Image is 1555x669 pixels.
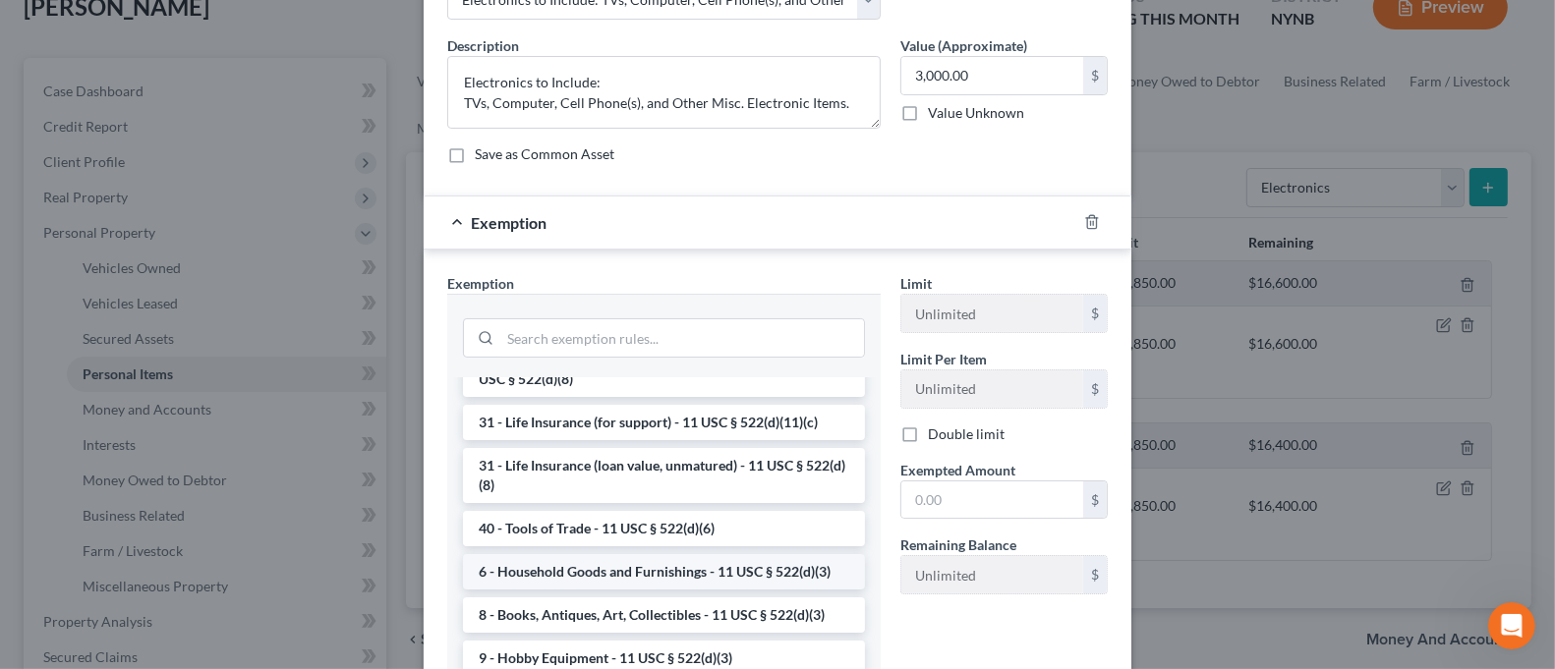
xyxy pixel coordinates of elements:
label: Value Unknown [928,103,1024,123]
div: $ [1083,370,1107,408]
li: 31 - Life Insurance (loan value, unmatured) - 11 USC § 522(d)(8) [463,448,865,503]
div: 🚨 PACER Multi-Factor Authentication Now Required 🚨Starting [DATE], PACER requires Multi-Factor Au... [16,77,322,458]
div: $ [1083,57,1107,94]
button: Home [308,8,345,45]
iframe: Intercom live chat [1488,602,1535,649]
label: Value (Approximate) [900,35,1027,56]
label: Save as Common Asset [475,144,614,164]
span: Exempted Amount [900,462,1015,478]
img: Profile image for Emma [56,11,87,42]
input: 0.00 [901,57,1083,94]
textarea: Message… [17,477,376,511]
button: Gif picker [62,519,78,534]
button: go back [13,8,50,45]
div: $ [1083,295,1107,332]
li: 6 - Household Goods and Furnishings - 11 USC § 522(d)(3) [463,554,865,589]
span: Limit [900,275,932,292]
div: $ [1083,556,1107,593]
button: Upload attachment [93,519,109,534]
label: Limit Per Item [900,349,987,369]
input: -- [901,370,1083,408]
input: 0.00 [901,481,1083,519]
button: Send a message… [337,511,369,542]
b: 2 minutes [122,263,199,279]
label: Remaining Balance [900,534,1016,555]
div: [PERSON_NAME] • [DATE] [31,462,186,474]
span: Description [447,37,519,54]
div: Close [345,8,380,43]
button: Emoji picker [30,519,46,534]
span: Exemption [447,275,514,292]
div: Please be sure to enable MFA in your PACER account settings. Once enabled, you will have to enter... [31,224,307,320]
li: 8 - Books, Antiques, Art, Collectibles - 11 USC § 522(d)(3) [463,597,865,633]
span: Exemption [471,213,547,232]
li: 31 - Life Insurance (for support) - 11 USC § 522(d)(11)(c) [463,405,865,440]
a: Learn More Here [31,331,145,347]
p: Active [95,25,135,44]
div: $ [1083,481,1107,519]
div: Emma says… [16,77,377,501]
h1: [PERSON_NAME] [95,10,223,25]
input: -- [901,295,1083,332]
i: We use the Salesforce Authenticator app for MFA at NextChapter and other users are reporting the ... [31,360,294,433]
b: 🚨 PACER Multi-Factor Authentication Now Required 🚨 [31,89,282,125]
label: Double limit [928,424,1005,444]
li: 40 - Tools of Trade - 11 USC § 522(d)(6) [463,511,865,546]
input: -- [901,556,1083,593]
div: Starting [DATE], PACER requires Multi-Factor Authentication (MFA) for all filers in select distri... [31,137,307,213]
input: Search exemption rules... [500,319,864,357]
